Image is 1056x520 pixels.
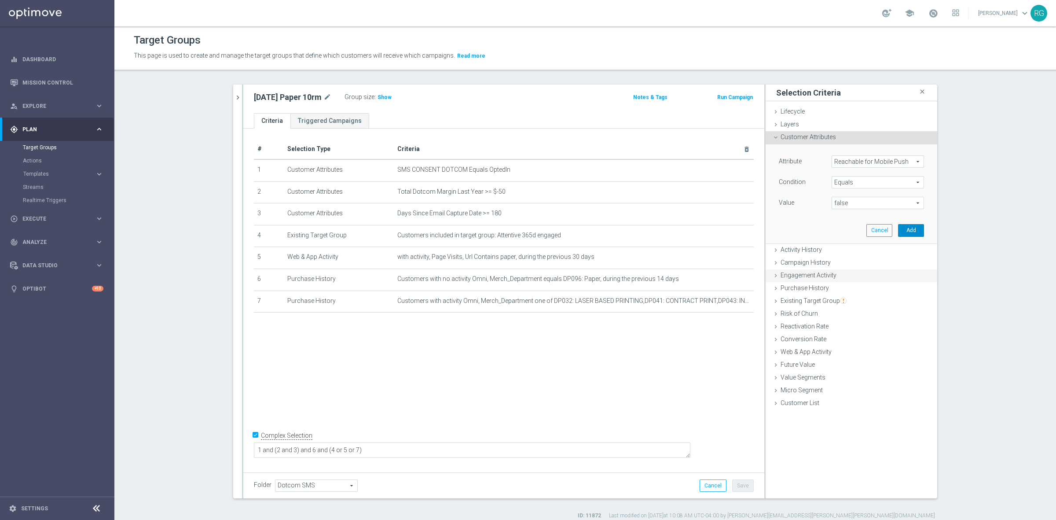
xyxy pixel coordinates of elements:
label: Group size [345,93,374,101]
i: delete_forever [743,146,750,153]
i: keyboard_arrow_right [95,125,103,133]
span: Campaign History [781,259,831,266]
div: Mission Control [10,71,103,94]
span: Customers with no activity Omni, Merch_Department equals DP096: Paper, during the previous 14 days [397,275,679,283]
a: [PERSON_NAME]keyboard_arrow_down [977,7,1030,20]
a: Dashboard [22,48,103,71]
i: settings [9,505,17,513]
div: Target Groups [23,141,114,154]
i: play_circle_outline [10,215,18,223]
span: Engagement Activity [781,272,836,279]
a: Criteria [254,113,290,129]
a: Realtime Triggers [23,197,92,204]
div: Data Studio [10,262,95,269]
span: SMS CONSENT DOTCOM Equals OptedIn [397,166,510,173]
div: +10 [92,286,103,291]
span: Templates [23,171,86,177]
span: Reactivation Rate [781,323,829,330]
a: Mission Control [22,71,103,94]
span: Show [378,94,392,100]
span: Risk of Churn [781,310,818,317]
td: Existing Target Group [284,225,394,247]
h3: Selection Criteria [776,88,841,98]
button: Notes & Tags [632,92,668,102]
div: Templates [23,167,114,181]
span: Micro Segment [781,387,823,394]
th: Selection Type [284,139,394,159]
label: : [374,93,376,101]
td: 4 [254,225,284,247]
div: equalizer Dashboard [10,56,104,63]
span: Customer Attributes [781,133,836,140]
button: play_circle_outline Execute keyboard_arrow_right [10,215,104,222]
span: Days Since Email Capture Date >= 180 [397,210,502,217]
span: Customers with activity Omni, Merch_Department one of DP032: LASER BASED PRINTING,DP041: CONTRACT... [397,297,750,305]
span: Total Dotcom Margin Last Year >= $-50 [397,188,506,195]
button: Templates keyboard_arrow_right [23,170,104,177]
span: Customers included in target group: Attentive 365d engaged [397,232,561,239]
a: Target Groups [23,144,92,151]
span: Data Studio [22,263,95,268]
div: RG [1030,5,1047,22]
button: Add [898,224,924,236]
td: 7 [254,291,284,313]
span: Future Value [781,361,815,368]
div: Execute [10,215,95,223]
button: Read more [456,51,486,61]
span: Explore [22,103,95,109]
a: Streams [23,184,92,191]
button: Cancel [700,479,726,492]
span: Execute [22,216,95,221]
td: Purchase History [284,269,394,291]
button: Mission Control [10,79,104,86]
span: with activity, Page Visits, Url Contains paper, during the previous 30 days [397,253,594,261]
span: Layers [781,121,799,128]
th: # [254,139,284,159]
td: 5 [254,247,284,269]
span: Activity History [781,246,822,253]
td: 1 [254,159,284,181]
label: Folder [254,481,271,489]
div: Dashboard [10,48,103,71]
button: lightbulb Optibot +10 [10,285,104,292]
td: Web & App Activity [284,247,394,269]
button: person_search Explore keyboard_arrow_right [10,103,104,110]
div: Templates [23,171,95,177]
i: mode_edit [323,92,331,103]
button: Data Studio keyboard_arrow_right [10,262,104,269]
div: Streams [23,181,114,194]
span: keyboard_arrow_down [1020,8,1030,18]
span: This page is used to create and manage the target groups that define which customers will receive... [134,52,455,59]
button: gps_fixed Plan keyboard_arrow_right [10,126,104,133]
span: Lifecycle [781,108,805,115]
td: 2 [254,181,284,203]
button: track_changes Analyze keyboard_arrow_right [10,239,104,246]
div: Explore [10,102,95,110]
label: ID: 11872 [578,512,601,520]
label: Complex Selection [261,431,312,440]
td: Customer Attributes [284,181,394,203]
h1: Target Groups [134,34,201,47]
span: Analyze [22,240,95,245]
td: Customer Attributes [284,203,394,225]
i: chevron_right [234,93,242,102]
i: gps_fixed [10,125,18,133]
i: close [918,86,927,98]
span: Web & App Activity [781,348,832,355]
span: Value Segments [781,374,825,381]
td: Purchase History [284,291,394,313]
i: track_changes [10,238,18,246]
button: Run Campaign [716,92,754,102]
span: Purchase History [781,284,829,291]
lable: Condition [779,178,806,185]
div: Optibot [10,277,103,300]
td: 6 [254,269,284,291]
label: Last modified on [DATE] at 10:08 AM UTC-04:00 by [PERSON_NAME][EMAIL_ADDRESS][PERSON_NAME][PERSON... [609,512,935,520]
lable: Attribute [779,158,802,165]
